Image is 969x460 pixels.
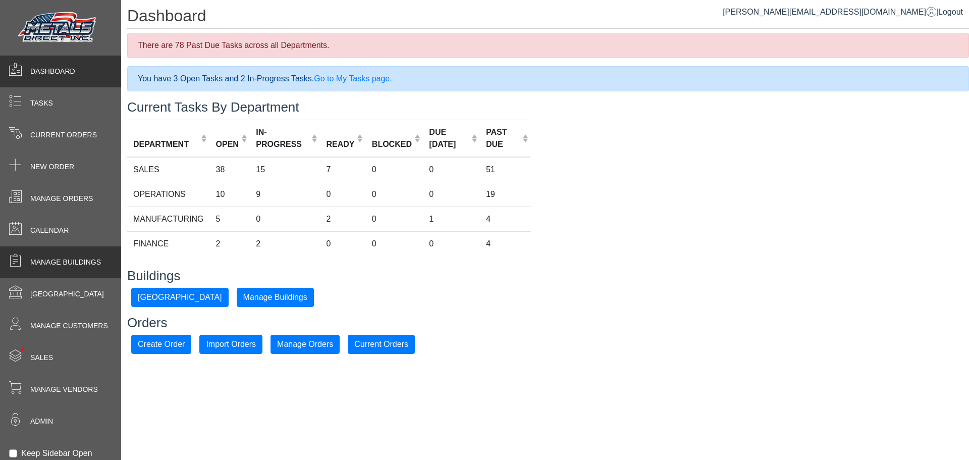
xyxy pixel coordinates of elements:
a: Manage Buildings [237,292,314,301]
td: 0 [366,182,423,207]
span: Manage Orders [30,193,93,204]
td: 0 [366,157,423,182]
span: Manage Vendors [30,384,98,395]
td: 0 [366,207,423,231]
div: IN-PROGRESS [256,126,309,150]
h3: Orders [127,315,969,331]
img: Metals Direct Inc Logo [15,9,101,46]
td: 2 [250,231,320,256]
span: Admin [30,416,53,427]
td: 10 [210,182,250,207]
td: 2 [210,231,250,256]
span: • [10,333,35,366]
div: DUE [DATE] [429,126,468,150]
td: 19 [480,182,531,207]
h3: Buildings [127,268,969,284]
td: FINANCE [127,231,210,256]
td: 0 [320,231,365,256]
span: Manage Buildings [30,257,101,268]
a: Go to My Tasks page. [314,74,392,83]
a: Import Orders [199,339,262,348]
td: 9 [250,182,320,207]
td: OPERATIONS [127,182,210,207]
div: DEPARTMENT [133,138,198,150]
td: 4 [480,207,531,231]
button: Import Orders [199,335,262,354]
td: 0 [423,157,480,182]
td: 15 [250,157,320,182]
a: [GEOGRAPHIC_DATA] [131,292,229,301]
td: 0 [320,182,365,207]
td: 0 [423,182,480,207]
span: Calendar [30,225,69,236]
td: 7 [320,157,365,182]
button: [GEOGRAPHIC_DATA] [131,288,229,307]
span: New Order [30,162,74,172]
button: Manage Buildings [237,288,314,307]
td: 0 [423,231,480,256]
div: PAST DUE [486,126,520,150]
a: Manage Orders [271,339,340,348]
div: | [723,6,963,18]
div: READY [326,138,354,150]
span: Current Orders [30,130,97,140]
a: [PERSON_NAME][EMAIL_ADDRESS][DOMAIN_NAME] [723,8,936,16]
td: 51 [480,157,531,182]
h3: Current Tasks By Department [127,99,969,115]
a: Create Order [131,339,191,348]
span: Dashboard [30,66,75,77]
td: 2 [320,207,365,231]
span: Logout [938,8,963,16]
td: 38 [210,157,250,182]
span: Manage Customers [30,321,108,331]
td: 1 [423,207,480,231]
button: Manage Orders [271,335,340,354]
button: Create Order [131,335,191,354]
td: 4 [480,231,531,256]
a: Current Orders [348,339,415,348]
td: 0 [250,207,320,231]
div: There are 78 Past Due Tasks across all Departments. [127,33,969,58]
div: You have 3 Open Tasks and 2 In-Progress Tasks. [127,66,969,91]
button: Current Orders [348,335,415,354]
td: MANUFACTURING [127,207,210,231]
td: SALES [127,157,210,182]
td: 0 [366,231,423,256]
div: OPEN [216,138,239,150]
label: Keep Sidebar Open [21,447,92,459]
span: Tasks [30,98,53,109]
div: BLOCKED [372,138,412,150]
h1: Dashboard [127,6,969,29]
span: Sales [30,352,53,363]
span: [GEOGRAPHIC_DATA] [30,289,104,299]
td: 5 [210,207,250,231]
